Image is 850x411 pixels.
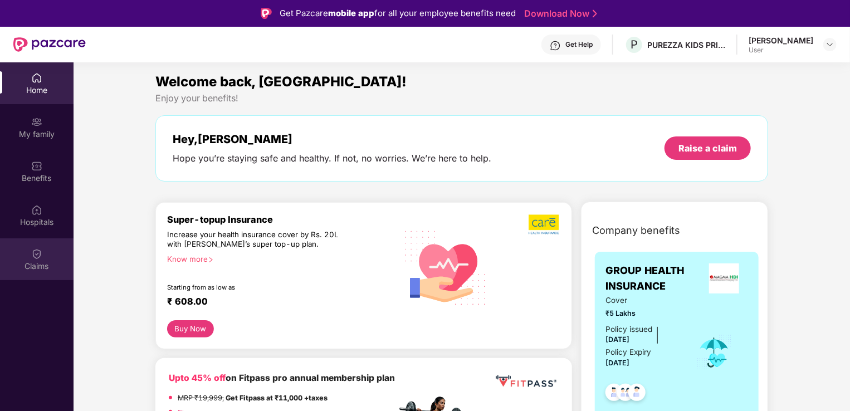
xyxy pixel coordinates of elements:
span: Welcome back, [GEOGRAPHIC_DATA]! [155,74,407,90]
img: fppp.png [494,371,559,392]
span: Company benefits [593,223,681,238]
img: Stroke [593,8,597,19]
div: ₹ 608.00 [167,296,385,309]
img: New Pazcare Logo [13,37,86,52]
span: right [208,257,214,263]
div: [PERSON_NAME] [749,35,813,46]
div: Policy Expiry [606,346,652,358]
span: Cover [606,295,681,306]
div: Increase your health insurance cover by Rs. 20L with [PERSON_NAME]’s super top-up plan. [167,230,349,249]
img: icon [696,334,732,371]
div: Hope you’re staying safe and healthy. If not, no worries. We’re here to help. [173,153,491,164]
div: Get Pazcare for all your employee benefits need [280,7,516,20]
div: User [749,46,813,55]
div: Hey, [PERSON_NAME] [173,133,491,146]
img: Logo [261,8,272,19]
img: svg+xml;base64,PHN2ZyB4bWxucz0iaHR0cDovL3d3dy53My5vcmcvMjAwMC9zdmciIHdpZHRoPSI0OC45MTUiIGhlaWdodD... [612,380,639,408]
b: Upto 45% off [169,373,226,383]
img: svg+xml;base64,PHN2ZyB3aWR0aD0iMjAiIGhlaWdodD0iMjAiIHZpZXdCb3g9IjAgMCAyMCAyMCIgZmlsbD0ibm9uZSIgeG... [31,116,42,128]
img: svg+xml;base64,PHN2ZyBpZD0iRHJvcGRvd24tMzJ4MzIiIHhtbG5zPSJodHRwOi8vd3d3LnczLm9yZy8yMDAwL3N2ZyIgd2... [825,40,834,49]
img: svg+xml;base64,PHN2ZyBpZD0iSGVscC0zMngzMiIgeG1sbnM9Imh0dHA6Ly93d3cudzMub3JnLzIwMDAvc3ZnIiB3aWR0aD... [550,40,561,51]
span: P [631,38,638,51]
strong: Get Fitpass at ₹11,000 +taxes [226,394,328,402]
img: svg+xml;base64,PHN2ZyBpZD0iSG9zcGl0YWxzIiB4bWxucz0iaHR0cDovL3d3dy53My5vcmcvMjAwMC9zdmciIHdpZHRoPS... [31,204,42,216]
div: Policy issued [606,324,653,335]
span: [DATE] [606,335,630,344]
a: Download Now [524,8,594,19]
span: GROUP HEALTH INSURANCE [606,263,701,295]
del: MRP ₹19,999, [178,394,224,402]
span: [DATE] [606,359,630,367]
img: b5dec4f62d2307b9de63beb79f102df3.png [529,214,560,235]
div: Raise a claim [678,142,737,154]
span: ₹5 Lakhs [606,308,681,319]
img: svg+xml;base64,PHN2ZyB4bWxucz0iaHR0cDovL3d3dy53My5vcmcvMjAwMC9zdmciIHdpZHRoPSI0OC45NDMiIGhlaWdodD... [623,380,651,408]
div: PUREZZA KIDS PRIVATE LIMITED [647,40,725,50]
div: Starting from as low as [167,283,349,291]
div: Enjoy your benefits! [155,92,768,104]
img: svg+xml;base64,PHN2ZyBpZD0iQmVuZWZpdHMiIHhtbG5zPSJodHRwOi8vd3d3LnczLm9yZy8yMDAwL3N2ZyIgd2lkdGg9Ij... [31,160,42,172]
div: Super-topup Insurance [167,214,397,225]
div: Know more [167,255,390,262]
img: svg+xml;base64,PHN2ZyB4bWxucz0iaHR0cDovL3d3dy53My5vcmcvMjAwMC9zdmciIHdpZHRoPSI0OC45NDMiIGhlaWdodD... [600,380,628,408]
b: on Fitpass pro annual membership plan [169,373,395,383]
button: Buy Now [167,320,214,337]
img: svg+xml;base64,PHN2ZyB4bWxucz0iaHR0cDovL3d3dy53My5vcmcvMjAwMC9zdmciIHhtbG5zOnhsaW5rPSJodHRwOi8vd3... [397,217,495,317]
div: Get Help [565,40,593,49]
img: svg+xml;base64,PHN2ZyBpZD0iSG9tZSIgeG1sbnM9Imh0dHA6Ly93d3cudzMub3JnLzIwMDAvc3ZnIiB3aWR0aD0iMjAiIG... [31,72,42,84]
img: insurerLogo [709,263,739,293]
img: svg+xml;base64,PHN2ZyBpZD0iQ2xhaW0iIHhtbG5zPSJodHRwOi8vd3d3LnczLm9yZy8yMDAwL3N2ZyIgd2lkdGg9IjIwIi... [31,248,42,260]
strong: mobile app [328,8,374,18]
